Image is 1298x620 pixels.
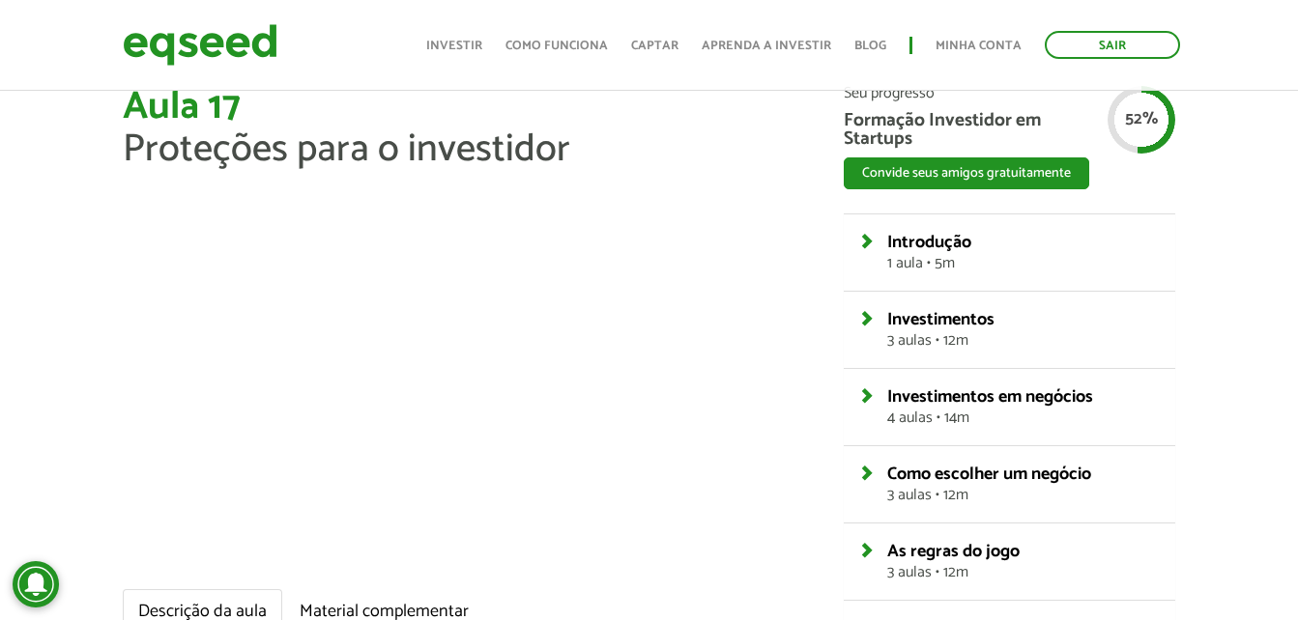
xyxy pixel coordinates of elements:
[887,234,1161,271] a: Introdução1 aula • 5m
[887,488,1161,503] span: 3 aulas • 12m
[702,40,831,52] a: Aprenda a investir
[844,157,1089,189] button: Convide seus amigos gratuitamente
[123,190,815,579] iframe: Proteções para o investidor
[426,40,482,52] a: Investir
[854,40,886,52] a: Blog
[123,19,277,70] img: EqSeed
[887,311,1161,349] a: Investimentos3 aulas • 12m
[887,256,1161,271] span: 1 aula • 5m
[844,111,1175,148] span: Formação Investidor em Startups
[887,565,1161,580] span: 3 aulas • 12m
[887,465,1161,503] a: Como escolher um negócio3 aulas • 12m
[887,228,971,257] span: Introdução
[887,333,1161,349] span: 3 aulas • 12m
[123,75,241,139] span: Aula 17
[887,382,1093,411] span: Investimentos em negócios
[887,460,1091,489] span: Como escolher um negócio
[631,40,678,52] a: Captar
[1045,31,1180,59] a: Sair
[887,410,1161,426] span: 4 aulas • 14m
[505,40,608,52] a: Como funciona
[887,388,1161,426] a: Investimentos em negócios4 aulas • 14m
[887,305,995,334] span: Investimentos
[887,543,1161,580] a: As regras do jogo3 aulas • 12m
[844,86,1175,101] span: Seu progresso
[123,118,570,182] span: Proteções para o investidor
[887,537,1020,566] span: As regras do jogo
[936,40,1022,52] a: Minha conta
